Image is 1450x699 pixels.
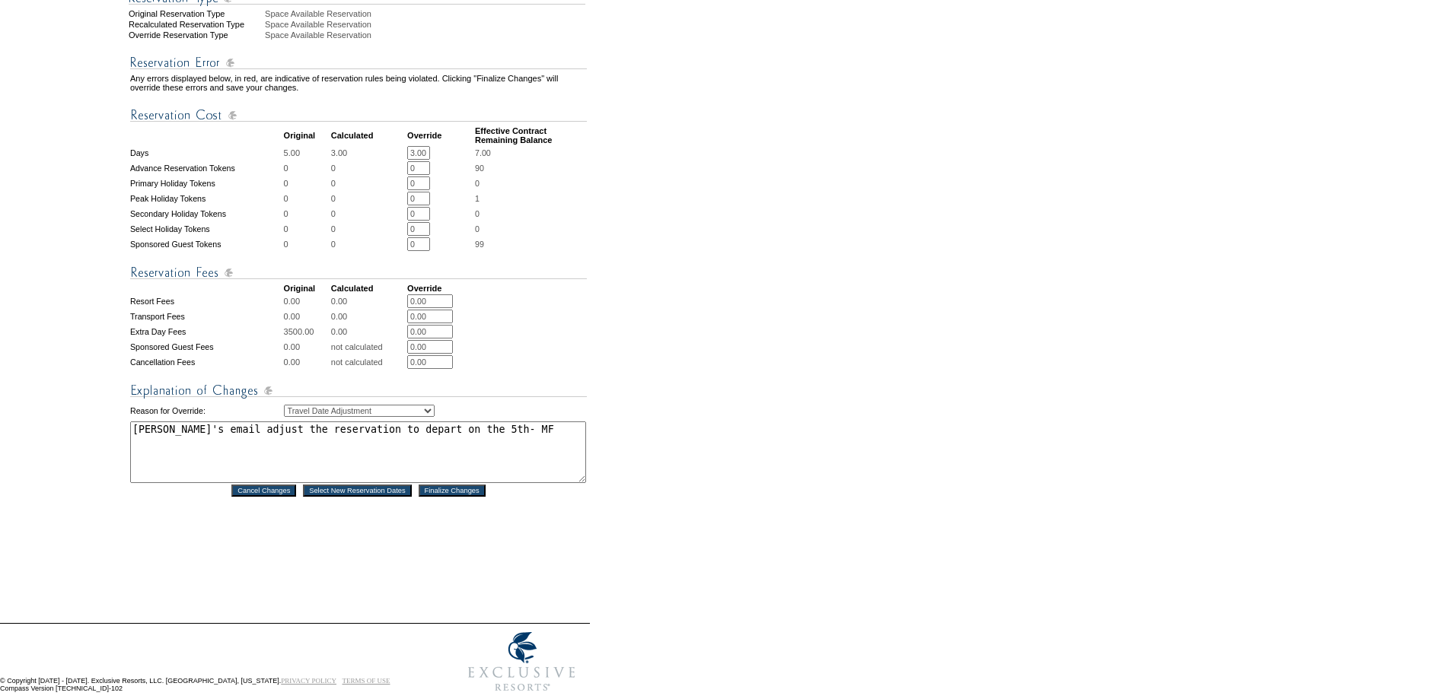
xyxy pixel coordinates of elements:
td: Select Holiday Tokens [130,222,282,236]
td: Extra Day Fees [130,325,282,338]
input: Finalize Changes [419,485,486,497]
td: 0.00 [331,325,406,338]
td: 0.00 [284,355,330,369]
input: Select New Reservation Dates [303,485,412,497]
td: Resort Fees [130,294,282,308]
img: Reservation Cost [130,106,587,125]
td: Any errors displayed below, in red, are indicative of reservation rules being violated. Clicking ... [130,74,587,92]
td: Transport Fees [130,310,282,323]
input: Cancel Changes [231,485,296,497]
span: 99 [475,240,484,249]
span: 0 [475,179,480,188]
td: Reason for Override: [130,402,282,420]
span: 90 [475,164,484,173]
td: 0 [284,161,330,175]
td: Sponsored Guest Tokens [130,237,282,251]
td: 0 [284,176,330,190]
td: Original [284,126,330,145]
td: Calculated [331,126,406,145]
td: 0.00 [284,340,330,354]
span: 0 [475,224,480,234]
a: TERMS OF USE [343,677,390,685]
img: Reservation Fees [130,263,587,282]
td: 0 [331,192,406,205]
td: 0 [284,207,330,221]
td: 0 [284,237,330,251]
td: 0 [284,222,330,236]
td: Effective Contract Remaining Balance [475,126,587,145]
img: Reservation Errors [130,53,587,72]
td: 0 [331,176,406,190]
div: Override Reservation Type [129,30,263,40]
td: 0 [331,207,406,221]
td: 0.00 [331,310,406,323]
td: Cancellation Fees [130,355,282,369]
td: 3500.00 [284,325,330,338]
td: Peak Holiday Tokens [130,192,282,205]
td: Primary Holiday Tokens [130,176,282,190]
td: 0 [284,192,330,205]
td: 3.00 [331,146,406,160]
span: 0 [475,209,480,218]
td: 0 [331,222,406,236]
td: Days [130,146,282,160]
td: Override [407,284,473,293]
img: Explanation of Changes [130,381,587,400]
td: 0.00 [331,294,406,308]
div: Space Available Reservation [265,9,588,18]
td: Secondary Holiday Tokens [130,207,282,221]
td: 0.00 [284,294,330,308]
td: Override [407,126,473,145]
td: 5.00 [284,146,330,160]
div: Space Available Reservation [265,30,588,40]
div: Recalculated Reservation Type [129,20,263,29]
td: 0 [331,237,406,251]
div: Space Available Reservation [265,20,588,29]
td: Calculated [331,284,406,293]
a: PRIVACY POLICY [281,677,336,685]
td: 0.00 [284,310,330,323]
td: Original [284,284,330,293]
td: not calculated [331,340,406,354]
div: Original Reservation Type [129,9,263,18]
td: 0 [331,161,406,175]
td: Advance Reservation Tokens [130,161,282,175]
td: not calculated [331,355,406,369]
td: Sponsored Guest Fees [130,340,282,354]
span: 1 [475,194,480,203]
span: 7.00 [475,148,491,157]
